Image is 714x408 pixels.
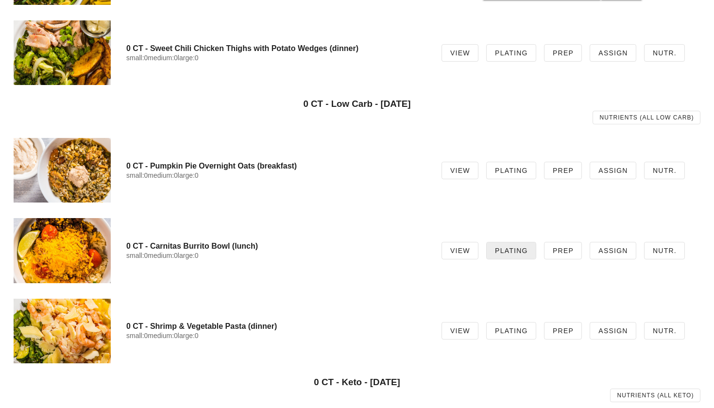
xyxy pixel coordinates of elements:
a: Nutr. [644,44,685,62]
span: small:0 [126,332,148,340]
a: Assign [590,242,636,259]
span: medium:0 [148,54,177,62]
span: small:0 [126,54,148,62]
span: View [450,247,470,255]
a: Prep [544,162,582,179]
a: Nutr. [644,162,685,179]
a: View [442,162,478,179]
a: Assign [590,162,636,179]
a: Assign [590,322,636,340]
span: Prep [552,247,574,255]
span: large:0 [178,54,199,62]
span: View [450,327,470,335]
span: medium:0 [148,252,177,259]
span: Plating [494,167,528,174]
span: View [450,49,470,57]
a: View [442,322,478,340]
a: Nutr. [644,242,685,259]
span: small:0 [126,171,148,179]
a: Prep [544,322,582,340]
span: small:0 [126,252,148,259]
a: Plating [486,322,536,340]
span: Prep [552,49,574,57]
h3: 0 CT - Keto - [DATE] [14,377,700,388]
span: Plating [494,327,528,335]
a: Plating [486,242,536,259]
span: Nutrients (all Keto) [616,392,694,399]
h4: 0 CT - Sweet Chili Chicken Thighs with Potato Wedges (dinner) [126,44,426,53]
span: Nutr. [652,49,677,57]
span: Nutrients (all Low Carb) [599,114,694,121]
span: Nutr. [652,247,677,255]
a: Prep [544,242,582,259]
span: Assign [598,247,628,255]
a: Nutrients (all Keto) [610,389,700,402]
span: Prep [552,167,574,174]
span: large:0 [178,332,199,340]
span: View [450,167,470,174]
span: medium:0 [148,332,177,340]
h4: 0 CT - Shrimp & Vegetable Pasta (dinner) [126,322,426,331]
span: large:0 [178,252,199,259]
h3: 0 CT - Low Carb - [DATE] [14,99,700,109]
span: Nutr. [652,327,677,335]
h4: 0 CT - Pumpkin Pie Overnight Oats (breakfast) [126,161,426,170]
a: Plating [486,162,536,179]
a: Plating [486,44,536,62]
a: Assign [590,44,636,62]
a: Prep [544,44,582,62]
a: Nutr. [644,322,685,340]
span: medium:0 [148,171,177,179]
h4: 0 CT - Carnitas Burrito Bowl (lunch) [126,241,426,251]
span: Plating [494,49,528,57]
span: Nutr. [652,167,677,174]
span: Assign [598,49,628,57]
span: Assign [598,167,628,174]
a: Nutrients (all Low Carb) [593,111,700,124]
span: Assign [598,327,628,335]
span: Prep [552,327,574,335]
span: Plating [494,247,528,255]
a: View [442,242,478,259]
a: View [442,44,478,62]
span: large:0 [178,171,199,179]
